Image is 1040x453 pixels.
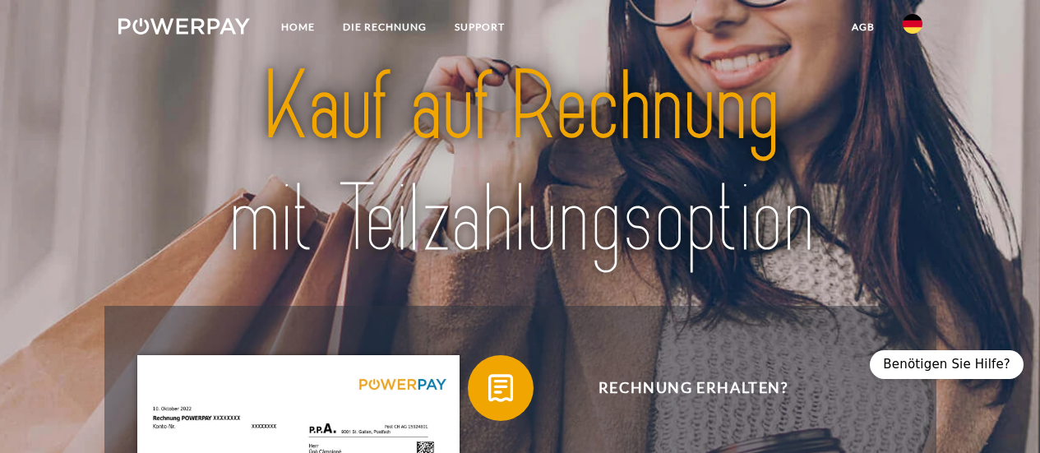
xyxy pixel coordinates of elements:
[974,387,1027,440] iframe: Schaltfläche zum Öffnen des Messaging-Fensters
[468,355,895,421] button: Rechnung erhalten?
[441,12,519,42] a: SUPPORT
[870,350,1024,379] div: Benötigen Sie Hilfe?
[838,12,889,42] a: agb
[158,45,883,281] img: title-powerpay_de.svg
[492,355,894,421] span: Rechnung erhalten?
[480,367,521,409] img: qb_bill.svg
[267,12,329,42] a: Home
[118,18,251,35] img: logo-powerpay-white.svg
[903,14,922,34] img: de
[329,12,441,42] a: DIE RECHNUNG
